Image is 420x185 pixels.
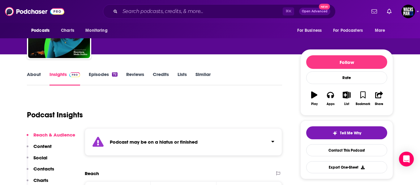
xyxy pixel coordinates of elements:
button: Export One-Sheet [306,161,387,173]
button: open menu [329,25,372,36]
button: Show profile menu [401,5,415,18]
p: Reach & Audience [33,132,75,138]
div: Open Intercom Messenger [399,152,414,166]
a: Reviews [126,71,144,86]
span: Logged in as WachsmanNY [401,5,415,18]
strong: Podcast may be on a hiatus or finished [110,139,198,145]
button: Share [371,87,387,110]
img: Podchaser Pro [69,72,80,77]
button: Social [27,155,47,166]
img: tell me why sparkle [332,131,337,136]
a: Episodes72 [89,71,118,86]
a: Similar [195,71,211,86]
div: 72 [112,72,118,77]
div: Search podcasts, credits, & more... [103,4,336,19]
button: List [339,87,355,110]
button: Bookmark [355,87,371,110]
input: Search podcasts, credits, & more... [120,6,283,16]
button: Apps [322,87,338,110]
button: open menu [81,25,115,36]
a: Credits [153,71,169,86]
span: Monitoring [85,26,107,35]
span: Podcasts [31,26,49,35]
a: Show notifications dropdown [384,6,394,17]
span: For Podcasters [333,26,363,35]
span: For Business [297,26,322,35]
p: Contacts [33,166,54,172]
a: Charts [57,25,78,36]
span: Tell Me Why [340,131,361,136]
div: List [344,102,349,106]
img: User Profile [401,5,415,18]
span: New [319,4,330,10]
button: Follow [306,55,387,69]
button: Play [306,87,322,110]
button: tell me why sparkleTell Me Why [306,126,387,139]
button: Content [27,143,52,155]
section: Click to expand status details [85,128,282,156]
h1: Podcast Insights [27,110,83,120]
span: Open Advanced [302,10,328,13]
a: Show notifications dropdown [369,6,379,17]
p: Content [33,143,52,149]
a: About [27,71,41,86]
h2: Reach [85,170,99,176]
p: Charts [33,177,48,183]
a: Lists [178,71,187,86]
div: Apps [327,102,335,106]
div: Play [311,102,318,106]
div: Bookmark [356,102,370,106]
span: ⌘ K [283,7,294,15]
button: Contacts [27,166,54,177]
div: Rate [306,71,387,84]
button: Reach & Audience [27,132,75,143]
span: Charts [61,26,74,35]
button: Open AdvancedNew [299,8,330,15]
img: Podchaser - Follow, Share and Rate Podcasts [5,6,64,17]
a: InsightsPodchaser Pro [49,71,80,86]
button: open menu [27,25,58,36]
span: More [375,26,385,35]
button: open menu [293,25,329,36]
a: Contact This Podcast [306,144,387,156]
button: open menu [371,25,393,36]
div: Share [375,102,383,106]
p: Social [33,155,47,161]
